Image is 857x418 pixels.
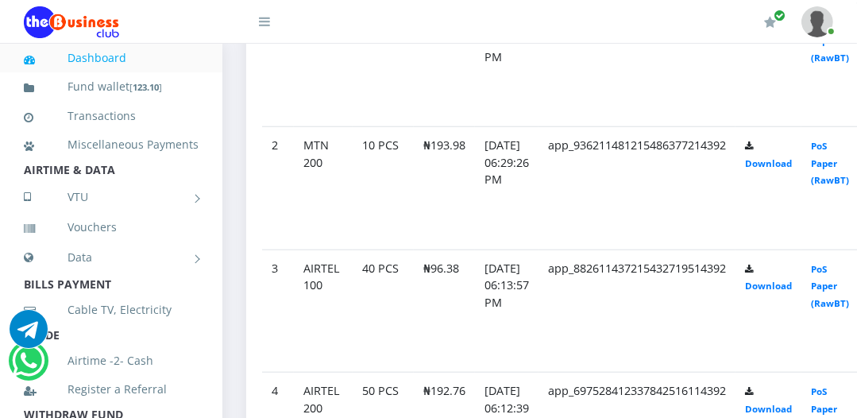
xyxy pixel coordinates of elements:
[353,3,414,126] td: 10 PCS
[745,403,792,415] a: Download
[801,6,833,37] img: User
[24,343,199,379] a: Airtime -2- Cash
[12,354,44,380] a: Chat for support
[24,126,199,163] a: Miscellaneous Payments
[745,157,792,169] a: Download
[353,126,414,250] td: 10 PCS
[414,250,475,373] td: ₦96.38
[24,209,199,246] a: Vouchers
[811,263,849,309] a: PoS Paper (RawBT)
[539,126,735,250] td: app_936211481215486377214392
[129,81,162,93] small: [ ]
[24,177,199,217] a: VTU
[294,250,353,373] td: AIRTEL 100
[24,238,199,277] a: Data
[294,3,353,126] td: AIRTEL 100
[811,140,849,186] a: PoS Paper (RawBT)
[24,68,199,106] a: Fund wallet[123.10]
[262,3,294,126] td: 1
[539,250,735,373] td: app_882611437215432719514392
[353,250,414,373] td: 40 PCS
[24,98,199,134] a: Transactions
[133,81,159,93] b: 123.10
[539,3,735,126] td: app_271216913645238584714392
[262,250,294,373] td: 3
[262,126,294,250] td: 2
[475,3,539,126] td: [DATE] 06:30:35 PM
[24,6,119,38] img: Logo
[764,16,776,29] i: Renew/Upgrade Subscription
[475,126,539,250] td: [DATE] 06:29:26 PM
[10,322,48,348] a: Chat for support
[24,40,199,76] a: Dashboard
[24,371,199,408] a: Register a Referral
[414,126,475,250] td: ₦193.98
[774,10,786,21] span: Renew/Upgrade Subscription
[294,126,353,250] td: MTN 200
[745,280,792,292] a: Download
[811,17,849,63] a: PoS Paper (RawBT)
[475,250,539,373] td: [DATE] 06:13:57 PM
[24,292,199,328] a: Cable TV, Electricity
[745,34,792,46] a: Download
[414,3,475,126] td: ₦96.38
